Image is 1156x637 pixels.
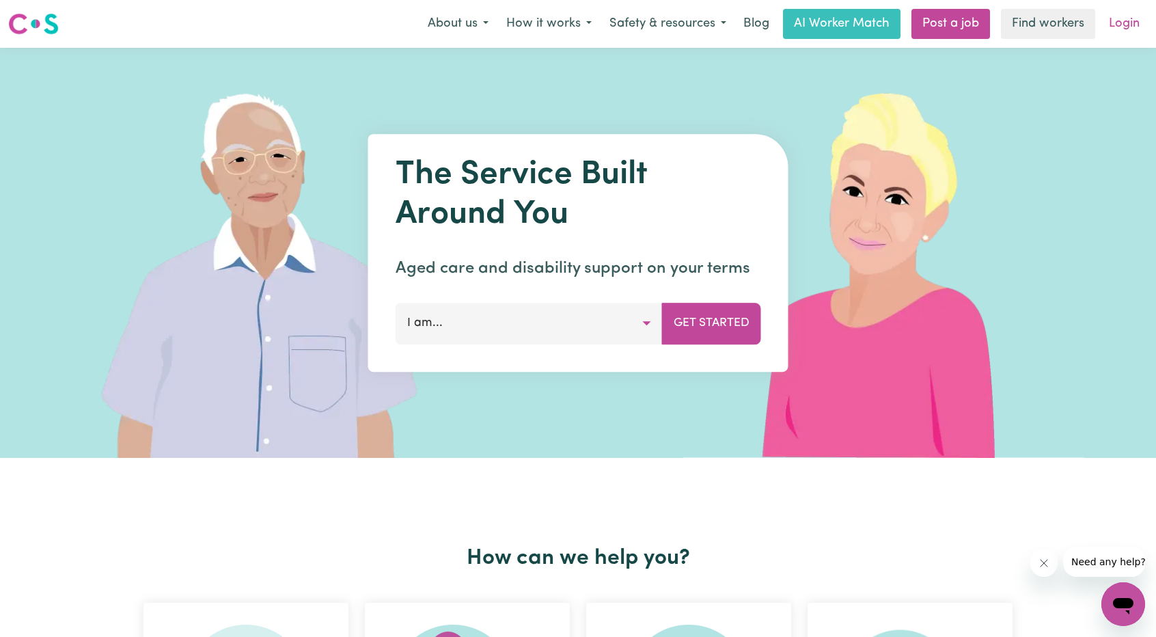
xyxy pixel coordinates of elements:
button: About us [419,10,497,38]
span: Need any help? [8,10,83,21]
a: Find workers [1001,9,1095,39]
a: Post a job [911,9,990,39]
a: AI Worker Match [783,9,900,39]
button: I am... [396,303,663,344]
iframe: Close message [1030,550,1058,577]
img: Careseekers logo [8,12,59,36]
p: Aged care and disability support on your terms [396,256,761,281]
a: Careseekers logo [8,8,59,40]
button: How it works [497,10,601,38]
a: Login [1101,9,1148,39]
button: Get Started [662,303,761,344]
h2: How can we help you? [135,545,1021,571]
h1: The Service Built Around You [396,156,761,234]
button: Safety & resources [601,10,735,38]
iframe: Message from company [1063,547,1145,577]
a: Blog [735,9,777,39]
iframe: Button to launch messaging window [1101,582,1145,626]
